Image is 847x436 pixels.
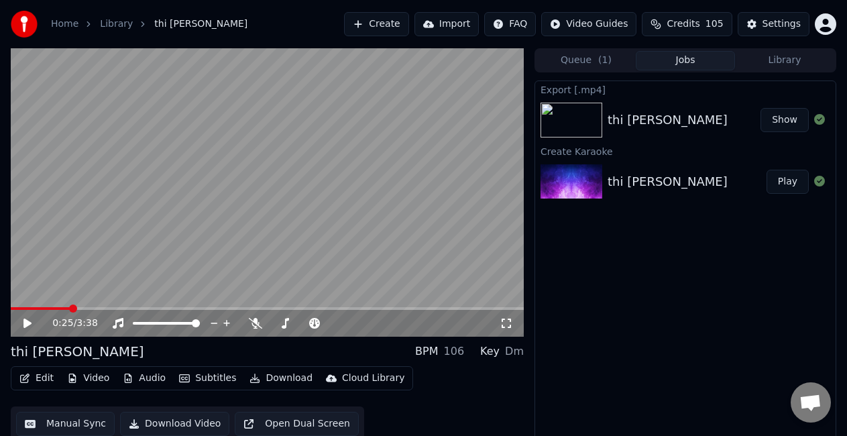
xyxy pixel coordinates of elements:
div: Export [.mp4] [535,81,836,97]
div: Cloud Library [342,372,404,385]
button: Video [62,369,115,388]
span: Credits [667,17,699,31]
div: Key [480,343,500,360]
span: 105 [705,17,724,31]
span: ( 1 ) [598,54,612,67]
button: Manual Sync [16,412,115,436]
div: BPM [415,343,438,360]
span: thi [PERSON_NAME] [154,17,247,31]
button: Open Dual Screen [235,412,359,436]
button: Credits105 [642,12,732,36]
button: Download [244,369,318,388]
button: Edit [14,369,59,388]
button: Queue [537,51,636,70]
nav: breadcrumb [51,17,247,31]
a: Library [100,17,133,31]
span: 0:25 [52,317,73,330]
div: 106 [444,343,465,360]
a: Home [51,17,78,31]
button: Subtitles [174,369,241,388]
button: Audio [117,369,171,388]
button: Import [414,12,479,36]
button: Show [760,108,809,132]
div: Settings [763,17,801,31]
div: thi [PERSON_NAME] [11,342,144,361]
div: Create Karaoke [535,143,836,159]
div: / [52,317,84,330]
img: youka [11,11,38,38]
div: thi [PERSON_NAME] [608,172,728,191]
button: Create [344,12,409,36]
button: Play [767,170,809,194]
button: Jobs [636,51,735,70]
span: 3:38 [76,317,97,330]
button: FAQ [484,12,536,36]
div: Open chat [791,382,831,423]
button: Library [735,51,834,70]
button: Video Guides [541,12,636,36]
button: Settings [738,12,809,36]
button: Download Video [120,412,229,436]
div: thi [PERSON_NAME] [608,111,728,129]
div: Dm [505,343,524,360]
